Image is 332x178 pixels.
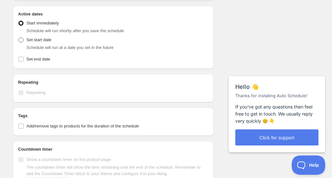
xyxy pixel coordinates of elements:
[26,45,113,50] span: Schedule will run at a date you set in the future
[26,37,51,42] span: Set start date
[18,113,209,119] h2: Tags
[225,60,329,155] iframe: Help Scout Beacon - Messages and Notifications
[18,79,209,86] h2: Repeating
[26,164,209,177] p: The countdown timer will show the time remaining until the end of the schedule. Remember to add t...
[26,90,45,95] span: Repeating
[26,21,59,25] span: Start immediately
[18,11,209,17] h2: Active dates
[26,28,124,33] span: Schedule will run shortly after you save the schedule
[18,146,209,153] h2: Countdown timer
[26,157,111,162] span: Show a countdown timer on the product page
[26,57,50,61] span: Set end date
[26,124,139,128] span: Add/remove tags to products for the duration of the schedule
[292,155,326,175] iframe: Help Scout Beacon - Open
